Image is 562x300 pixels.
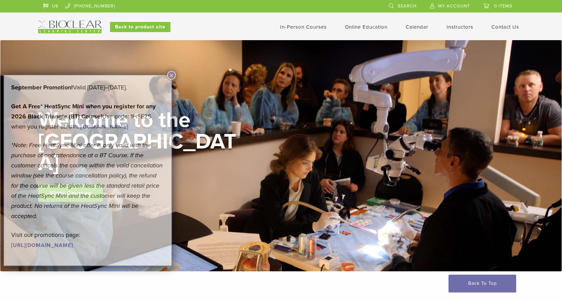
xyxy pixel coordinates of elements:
p: Valid [DATE]–[DATE]. [11,82,164,92]
p: Use code: 1HSE25 when you register at: [11,101,164,132]
a: [URL][DOMAIN_NAME] [66,124,128,130]
a: In-Person Courses [280,24,327,30]
span: Search [398,3,417,9]
a: Instructors [447,24,473,30]
a: Back to product site [110,22,170,32]
a: Back To Top [449,275,516,292]
em: *Note: Free HeatSync Mini offer is only valid with the purchase of and attendance at a BT Course.... [11,141,163,220]
a: Calendar [406,24,428,30]
a: Online Education [345,24,387,30]
button: Close [167,71,176,80]
p: Visit our promotions page: [11,230,164,250]
a: Contact Us [491,24,519,30]
span: 0 items [494,3,512,9]
img: Bioclear [38,21,102,33]
strong: Get A Free* HeatSync Mini when you register for any 2026 Black Triangle (BT) Course! [11,103,156,120]
span: My Account [438,3,470,9]
b: September Promotion! [11,84,73,91]
a: [URL][DOMAIN_NAME] [11,242,73,249]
